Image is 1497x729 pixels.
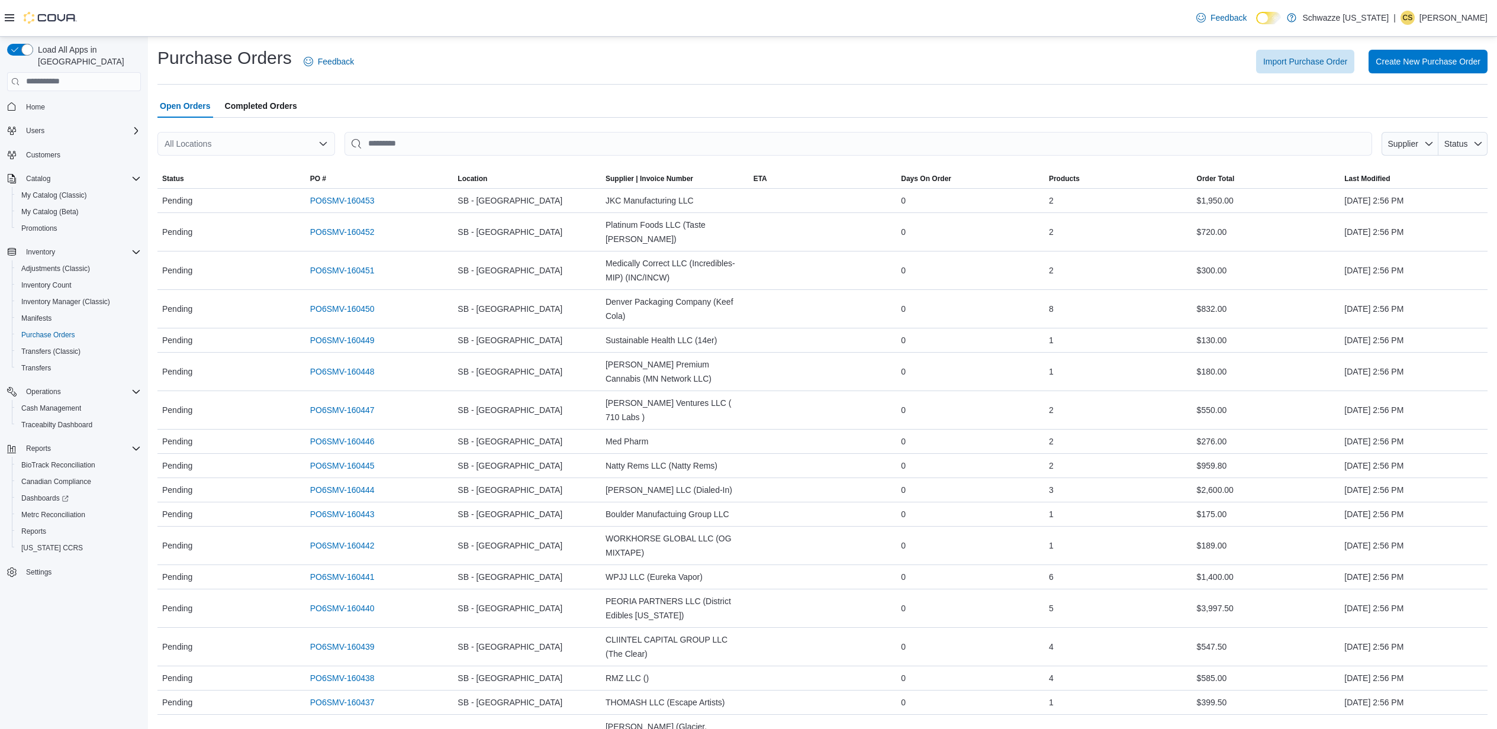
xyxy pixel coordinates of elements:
[17,188,92,202] a: My Catalog (Classic)
[162,640,192,654] span: Pending
[601,251,749,289] div: Medically Correct LLC (Incredibles-MIP) (INC/INCW)
[310,640,375,654] a: PO6SMV-160439
[1192,398,1340,422] div: $550.00
[754,174,767,183] span: ETA
[318,139,328,149] button: Open list of options
[17,278,76,292] a: Inventory Count
[458,263,562,278] span: SB - [GEOGRAPHIC_DATA]
[1044,169,1192,188] button: Products
[1340,478,1488,502] div: [DATE] 2:56 PM
[12,293,146,310] button: Inventory Manager (Classic)
[162,403,192,417] span: Pending
[2,244,146,260] button: Inventory
[901,193,906,208] span: 0
[17,418,141,432] span: Traceabilty Dashboard
[310,459,375,473] a: PO6SMV-160445
[17,328,141,342] span: Purchase Orders
[601,502,749,526] div: Boulder Manufactuing Group LLC
[1192,596,1340,620] div: $3,997.50
[601,430,749,453] div: Med Pharm
[458,403,562,417] span: SB - [GEOGRAPHIC_DATA]
[901,459,906,473] span: 0
[225,94,297,118] span: Completed Orders
[1382,132,1438,156] button: Supplier
[17,541,141,555] span: Washington CCRS
[1049,640,1054,654] span: 4
[21,460,95,470] span: BioTrack Reconciliation
[310,174,326,183] span: PO #
[1192,635,1340,659] div: $547.50
[458,302,562,316] span: SB - [GEOGRAPHIC_DATA]
[2,146,146,163] button: Customers
[17,344,141,359] span: Transfers (Classic)
[1192,169,1340,188] button: Order Total
[1340,596,1488,620] div: [DATE] 2:56 PM
[1192,6,1251,30] a: Feedback
[1049,538,1054,553] span: 1
[21,147,141,162] span: Customers
[17,295,141,309] span: Inventory Manager (Classic)
[458,434,562,449] span: SB - [GEOGRAPHIC_DATA]
[1340,534,1488,557] div: [DATE] 2:56 PM
[601,213,749,251] div: Platinum Foods LLC (Taste [PERSON_NAME])
[7,93,141,612] nav: Complex example
[1340,430,1488,453] div: [DATE] 2:56 PM
[1340,189,1488,212] div: [DATE] 2:56 PM
[21,441,141,456] span: Reports
[17,524,51,538] a: Reports
[458,570,562,584] span: SB - [GEOGRAPHIC_DATA]
[1049,174,1080,183] span: Products
[901,263,906,278] span: 0
[1393,11,1396,25] p: |
[901,225,906,239] span: 0
[12,327,146,343] button: Purchase Orders
[1340,328,1488,352] div: [DATE] 2:56 PM
[601,353,749,391] div: [PERSON_NAME] Premium Cannabis (MN Network LLC)
[305,169,453,188] button: PO #
[12,260,146,277] button: Adjustments (Classic)
[12,400,146,417] button: Cash Management
[162,434,192,449] span: Pending
[601,169,749,188] button: Supplier | Invoice Number
[26,387,61,396] span: Operations
[901,302,906,316] span: 0
[310,671,375,685] a: PO6SMV-160438
[1192,502,1340,526] div: $175.00
[162,671,192,685] span: Pending
[17,361,141,375] span: Transfers
[26,444,51,453] span: Reports
[1340,502,1488,526] div: [DATE] 2:56 PM
[162,364,192,379] span: Pending
[901,538,906,553] span: 0
[1340,666,1488,690] div: [DATE] 2:56 PM
[601,589,749,627] div: PEORIA PARTNERS LLC (District Edibles [US_STATE])
[162,570,192,584] span: Pending
[12,417,146,433] button: Traceabilty Dashboard
[458,364,562,379] span: SB - [GEOGRAPHIC_DATA]
[1049,570,1054,584] span: 6
[901,333,906,347] span: 0
[310,403,375,417] a: PO6SMV-160447
[1256,12,1281,24] input: Dark Mode
[1192,666,1340,690] div: $585.00
[21,565,141,579] span: Settings
[21,404,81,413] span: Cash Management
[601,328,749,352] div: Sustainable Health LLC (14er)
[162,174,184,183] span: Status
[1340,565,1488,589] div: [DATE] 2:56 PM
[21,100,50,114] a: Home
[26,247,55,257] span: Inventory
[458,483,562,497] span: SB - [GEOGRAPHIC_DATA]
[2,98,146,115] button: Home
[1049,695,1054,709] span: 1
[1049,302,1054,316] span: 8
[17,458,141,472] span: BioTrack Reconciliation
[1192,454,1340,478] div: $959.80
[2,563,146,580] button: Settings
[1049,333,1054,347] span: 1
[160,94,211,118] span: Open Orders
[21,420,92,430] span: Traceabilty Dashboard
[1302,11,1389,25] p: Schwazze [US_STATE]
[901,174,951,183] span: Days On Order
[601,290,749,328] div: Denver Packaging Company (Keef Cola)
